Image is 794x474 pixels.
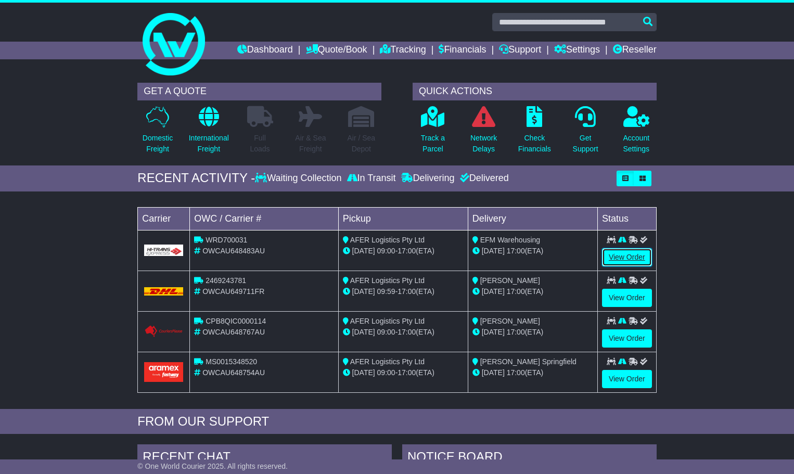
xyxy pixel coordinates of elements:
span: 09:59 [377,287,395,296]
span: 17:00 [507,328,525,336]
span: AFER Logistics Pty Ltd [350,357,425,366]
span: EFM Warehousing [480,236,540,244]
a: DomesticFreight [142,106,173,160]
div: - (ETA) [343,286,464,297]
a: Quote/Book [306,42,367,59]
span: [DATE] [482,368,505,377]
a: View Order [602,370,652,388]
span: MS0015348520 [206,357,257,366]
div: - (ETA) [343,246,464,257]
span: AFER Logistics Pty Ltd [350,317,425,325]
p: Track a Parcel [421,133,445,155]
span: CPB8QIC0000114 [206,317,266,325]
td: Carrier [138,207,190,230]
span: 09:00 [377,247,395,255]
p: Account Settings [623,133,650,155]
span: WRD700031 [206,236,247,244]
a: View Order [602,329,652,348]
a: CheckFinancials [518,106,552,160]
td: OWC / Carrier # [190,207,338,230]
p: Get Support [573,133,598,155]
p: Full Loads [247,133,273,155]
span: AFER Logistics Pty Ltd [350,236,425,244]
span: 17:00 [398,328,416,336]
div: RECENT CHAT [137,444,392,472]
span: [DATE] [482,287,505,296]
img: GetCarrierServiceLogo [144,325,183,338]
a: Dashboard [237,42,293,59]
p: Air & Sea Freight [295,133,326,155]
div: (ETA) [472,246,593,257]
span: [DATE] [352,287,375,296]
span: [DATE] [352,247,375,255]
span: OWCAU648483AU [202,247,265,255]
a: View Order [602,248,652,266]
span: [DATE] [482,247,505,255]
div: - (ETA) [343,327,464,338]
img: Aramex.png [144,362,183,381]
span: [DATE] [482,328,505,336]
div: (ETA) [472,327,593,338]
a: Financials [439,42,486,59]
p: Network Delays [470,133,497,155]
p: International Freight [189,133,229,155]
span: [PERSON_NAME] [480,276,540,285]
p: Air / Sea Depot [347,133,375,155]
span: OWCAU648767AU [202,328,265,336]
span: [PERSON_NAME] [480,317,540,325]
div: Delivering [399,173,457,184]
a: View Order [602,289,652,307]
span: 17:00 [507,368,525,377]
span: 2469243781 [206,276,246,285]
span: AFER Logistics Pty Ltd [350,276,425,285]
div: Delivered [457,173,509,184]
p: Domestic Freight [143,133,173,155]
div: (ETA) [472,367,593,378]
a: Settings [554,42,600,59]
a: Track aParcel [420,106,445,160]
a: Tracking [380,42,426,59]
span: 17:00 [398,368,416,377]
div: RECENT ACTIVITY - [137,171,255,186]
span: 17:00 [398,247,416,255]
span: OWCAU649711FR [202,287,264,296]
span: 17:00 [507,247,525,255]
td: Status [597,207,656,230]
span: 09:00 [377,328,395,336]
a: AccountSettings [623,106,650,160]
div: NOTICE BOARD [402,444,657,472]
img: DHL.png [144,287,183,296]
span: [DATE] [352,368,375,377]
div: Waiting Collection [255,173,344,184]
a: InternationalFreight [188,106,229,160]
img: GetCarrierServiceLogo [144,245,183,256]
p: Check Financials [518,133,551,155]
div: In Transit [344,173,399,184]
a: GetSupport [572,106,599,160]
div: FROM OUR SUPPORT [137,414,656,429]
span: © One World Courier 2025. All rights reserved. [137,462,288,470]
span: 09:00 [377,368,395,377]
td: Delivery [468,207,597,230]
span: [PERSON_NAME] Springfield [480,357,577,366]
span: 17:00 [507,287,525,296]
div: (ETA) [472,286,593,297]
div: QUICK ACTIONS [413,83,657,100]
a: Support [499,42,541,59]
a: Reseller [613,42,657,59]
div: GET A QUOTE [137,83,381,100]
span: 17:00 [398,287,416,296]
a: NetworkDelays [470,106,497,160]
div: - (ETA) [343,367,464,378]
span: OWCAU648754AU [202,368,265,377]
span: [DATE] [352,328,375,336]
td: Pickup [338,207,468,230]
